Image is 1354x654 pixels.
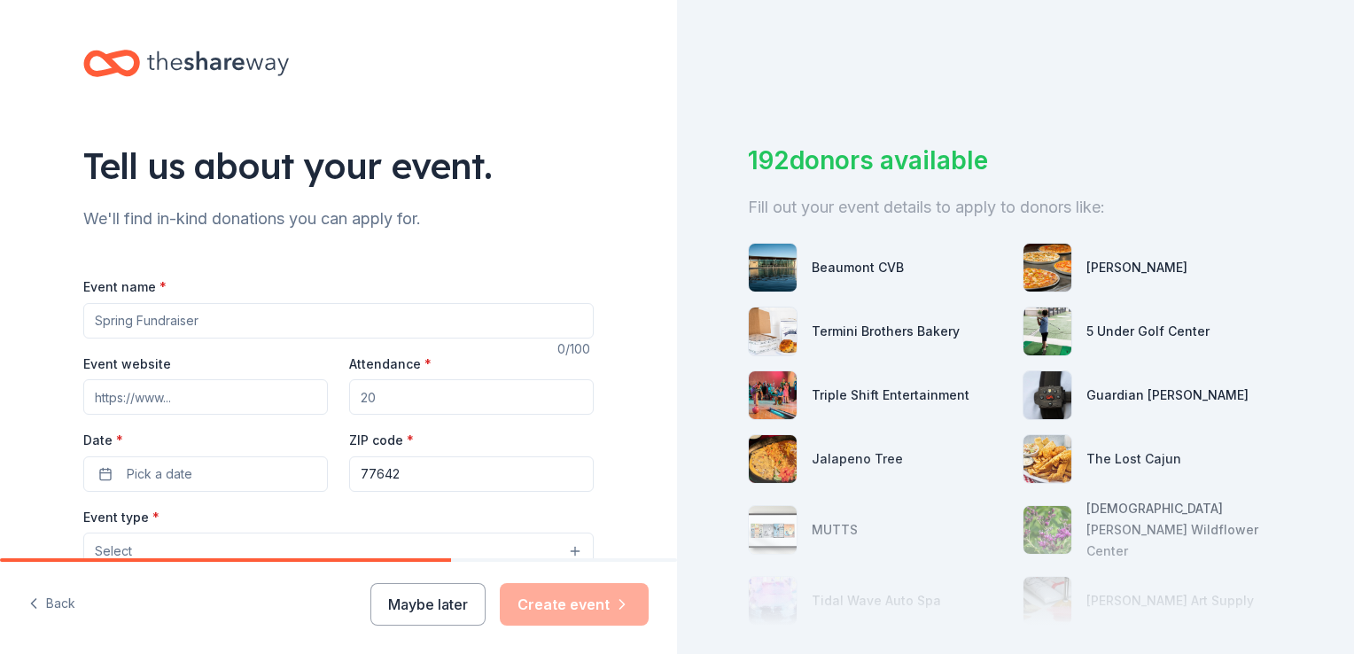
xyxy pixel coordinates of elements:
[370,583,486,626] button: Maybe later
[812,385,969,406] div: Triple Shift Entertainment
[1086,385,1249,406] div: Guardian [PERSON_NAME]
[749,435,797,483] img: photo for Jalapeno Tree
[1023,244,1071,292] img: photo for Mazzio's
[83,456,328,492] button: Pick a date
[749,308,797,355] img: photo for Termini Brothers Bakery
[127,463,192,485] span: Pick a date
[83,355,171,373] label: Event website
[1086,257,1187,278] div: [PERSON_NAME]
[28,586,75,623] button: Back
[349,379,594,415] input: 20
[1023,371,1071,419] img: photo for Guardian Angel Device
[749,371,797,419] img: photo for Triple Shift Entertainment
[83,205,594,233] div: We'll find in-kind donations you can apply for.
[95,541,132,562] span: Select
[83,303,594,339] input: Spring Fundraiser
[748,142,1283,179] div: 192 donors available
[349,432,414,449] label: ZIP code
[1086,321,1210,342] div: 5 Under Golf Center
[748,193,1283,222] div: Fill out your event details to apply to donors like:
[349,456,594,492] input: 12345 (U.S. only)
[83,278,167,296] label: Event name
[1023,308,1071,355] img: photo for 5 Under Golf Center
[812,321,960,342] div: Termini Brothers Bakery
[83,509,160,526] label: Event type
[83,432,328,449] label: Date
[812,257,904,278] div: Beaumont CVB
[83,533,594,570] button: Select
[83,141,594,191] div: Tell us about your event.
[349,355,432,373] label: Attendance
[557,339,594,360] div: 0 /100
[749,244,797,292] img: photo for Beaumont CVB
[83,379,328,415] input: https://www...
[1023,435,1071,483] img: photo for The Lost Cajun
